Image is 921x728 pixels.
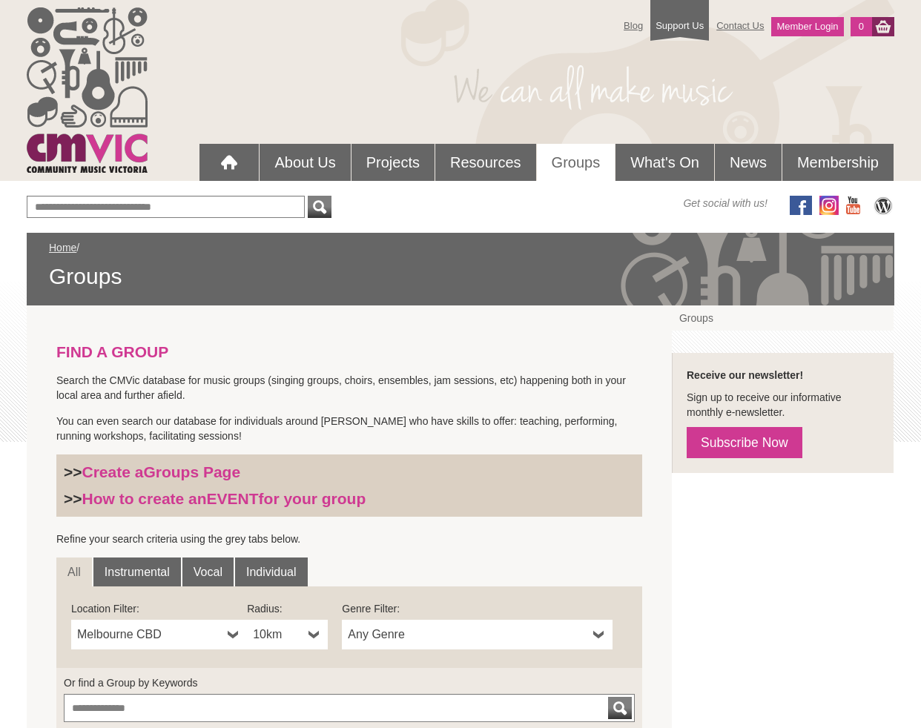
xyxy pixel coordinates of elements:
[71,601,247,616] label: Location Filter:
[247,601,328,616] label: Radius:
[56,414,642,443] p: You can even search our database for individuals around [PERSON_NAME] who have skills to offer: t...
[683,196,767,211] span: Get social with us!
[82,463,241,480] a: Create aGroups Page
[143,463,240,480] strong: Groups Page
[247,620,328,649] a: 10km
[342,601,613,616] label: Genre Filter:
[872,196,894,215] img: CMVic Blog
[715,144,782,181] a: News
[709,13,771,39] a: Contact Us
[687,390,879,420] p: Sign up to receive our informative monthly e-newsletter.
[435,144,536,181] a: Resources
[64,489,635,509] h3: >>
[71,620,247,649] a: Melbourne CBD
[537,144,615,181] a: Groups
[49,240,872,291] div: /
[49,242,76,254] a: Home
[56,532,642,546] p: Refine your search criteria using the grey tabs below.
[64,463,635,482] h3: >>
[351,144,435,181] a: Projects
[672,305,894,331] a: Groups
[207,490,259,507] strong: EVENT
[182,557,234,587] a: Vocal
[342,620,613,649] a: Any Genre
[93,557,181,587] a: Instrumental
[687,369,803,381] strong: Receive our newsletter!
[77,626,222,643] span: Melbourne CBD
[235,557,308,587] a: Individual
[819,196,839,215] img: icon-instagram.png
[851,17,872,36] a: 0
[56,557,92,587] a: All
[253,626,303,643] span: 10km
[56,373,642,403] p: Search the CMVic database for music groups (singing groups, choirs, ensembles, jam sessions, etc)...
[771,17,843,36] a: Member Login
[82,490,366,507] a: How to create anEVENTfor your group
[64,675,635,690] label: Or find a Group by Keywords
[49,262,872,291] span: Groups
[616,13,650,39] a: Blog
[348,626,587,643] span: Any Genre
[687,427,802,458] a: Subscribe Now
[27,7,148,173] img: cmvic_logo.png
[615,144,714,181] a: What's On
[260,144,350,181] a: About Us
[782,144,894,181] a: Membership
[56,343,168,360] strong: FIND A GROUP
